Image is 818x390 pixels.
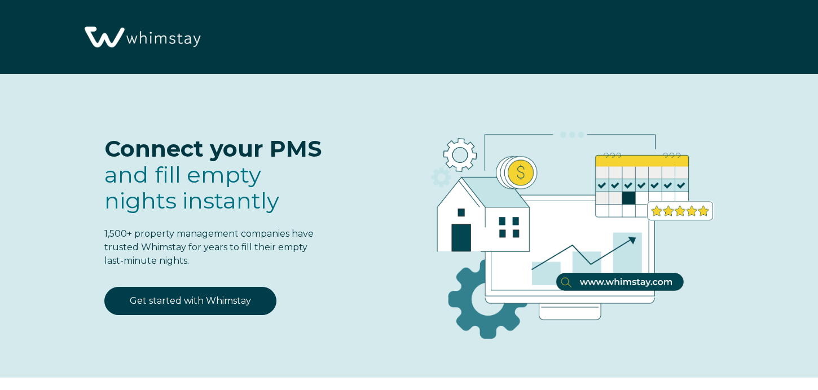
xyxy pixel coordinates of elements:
span: fill empty nights instantly [104,161,279,214]
img: RBO Ilustrations-03 [367,96,764,357]
span: and [104,161,279,214]
a: Get started with Whimstay [104,287,276,315]
span: Connect your PMS [104,135,322,162]
img: Whimstay Logo-02 1 [79,6,204,70]
span: 1,500+ property management companies have trusted Whimstay for years to fill their empty last-min... [104,228,314,266]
